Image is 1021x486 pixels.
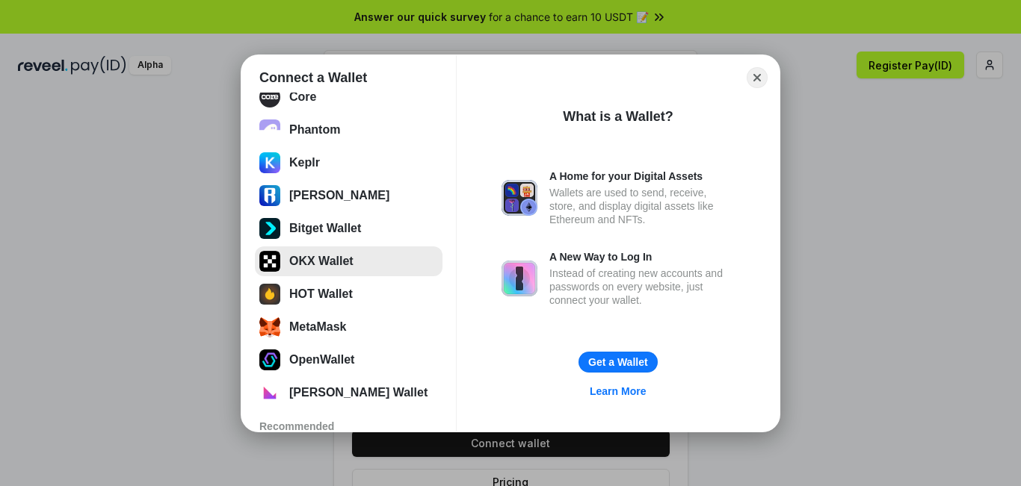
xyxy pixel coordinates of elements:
div: [PERSON_NAME] Wallet [289,386,428,399]
img: svg+xml;base64,PHN2ZyB3aWR0aD0iMzUiIGhlaWdodD0iMzQiIHZpZXdCb3g9IjAgMCAzNSAzNCIgZmlsbD0ibm9uZSIgeG... [259,317,280,337]
img: pIcyPc78X85KtQMOp8TvgAAAABJRU5ErkJggg== [259,382,280,403]
button: HOT Wallet [255,279,442,309]
img: svg+xml,%3Csvg%20xmlns%3D%22http%3A%2F%2Fwww.w3.org%2F2000%2Fsvg%22%20fill%3D%22none%22%20viewBox... [502,261,537,296]
div: OpenWallet [289,353,354,367]
div: Instead of creating new accounts and passwords on every website, just connect your wallet. [549,267,735,307]
img: svg+xml;base64,PHN2ZyB3aWR0aD0iMTI4IiBoZWlnaHQ9IjEyOCIgdmlld0JveD0iMCAwIDEyOCAxMjgiIGZpbGw9Im5vbm... [259,87,280,108]
button: Close [747,67,768,88]
button: OpenWallet [255,345,442,375]
div: HOT Wallet [289,287,353,301]
button: Get a Wallet [579,352,658,373]
div: Wallets are used to send, receive, store, and display digital assets like Ethereum and NFTs. [549,186,735,226]
div: Keplr [289,156,320,169]
img: ByMCUfJCc2WaAAAAAElFTkSuQmCC [259,152,280,173]
div: A Home for your Digital Assets [549,169,735,183]
div: MetaMask [289,320,346,334]
img: svg+xml;base64,PHN2ZyB3aWR0aD0iNTEyIiBoZWlnaHQ9IjUxMiIgdmlld0JveD0iMCAwIDUxMiA1MTIiIGZpbGw9Im5vbm... [259,218,280,239]
img: 5VZ71FV6L7PA3gg3tXrdQ+DgLhC+75Wq3no69P3MC0NFQpx2lL04Ql9gHK1bRDjsSBIvScBnDTk1WrlGIZBorIDEYJj+rhdgn... [259,251,280,272]
img: svg+xml,%3Csvg%20xmlns%3D%22http%3A%2F%2Fwww.w3.org%2F2000%2Fsvg%22%20fill%3D%22none%22%20viewBox... [502,180,537,216]
button: MetaMask [255,312,442,342]
div: Recommended [259,420,438,433]
button: Bitget Wallet [255,214,442,243]
button: OKX Wallet [255,246,442,276]
div: OKX Wallet [289,255,354,268]
button: Core [255,82,442,112]
img: 8zcXD2M10WKU0JIAAAAASUVORK5CYII= [259,284,280,305]
div: Get a Wallet [588,355,648,369]
button: Keplr [255,148,442,178]
button: Phantom [255,115,442,145]
div: What is a Wallet? [563,108,673,125]
button: [PERSON_NAME] [255,181,442,211]
div: A New Way to Log In [549,250,735,264]
div: Phantom [289,123,340,137]
button: [PERSON_NAME] Wallet [255,378,442,408]
img: epq2vO3P5aLWl15yRS7Q49p1fHTx2Sgh99jU3kfXv7cnPATIVQHAx5oQs66JWv3SWEjHOsb3kKgmE5WNBxBId7C8gm8wEgOvz... [259,119,280,140]
div: Learn More [590,384,646,398]
div: Core [289,90,316,104]
img: svg%3E%0A [259,185,280,206]
div: [PERSON_NAME] [289,189,389,202]
a: Learn More [581,381,655,401]
h1: Connect a Wallet [259,69,367,87]
img: XZRmBozM+jQCxxlIZCodRXfisRhA7d1o9+zzPz1SBJzuWECvGGsRfrhsLtwOpOv+T8fuZ+Z+JGOEd+e5WzUnmzPkAAAAASUVO... [259,349,280,370]
div: Bitget Wallet [289,222,361,235]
